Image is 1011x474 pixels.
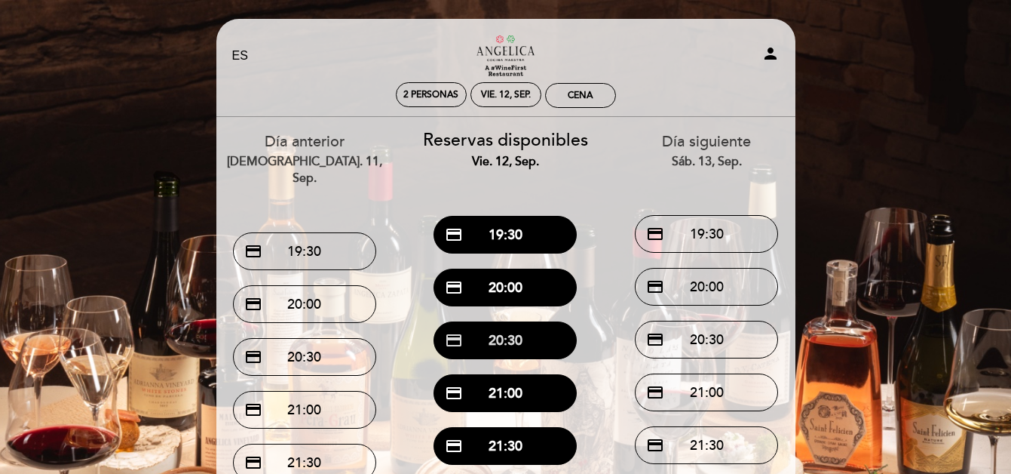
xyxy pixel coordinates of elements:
button: credit_card 20:30 [233,338,376,376]
span: credit_card [244,454,262,472]
button: credit_card 21:30 [635,426,778,464]
span: credit_card [445,437,463,455]
button: credit_card 19:30 [233,232,376,270]
span: credit_card [646,383,664,402]
button: credit_card 20:00 [635,268,778,306]
span: credit_card [646,278,664,296]
button: credit_card 21:00 [635,374,778,411]
span: credit_card [445,331,463,349]
div: vie. 12, sep. [481,89,531,100]
span: credit_card [646,225,664,243]
div: Día siguiente [617,131,796,170]
button: credit_card 20:30 [434,322,577,359]
span: 2 personas [403,89,458,100]
span: credit_card [244,242,262,260]
button: credit_card 20:30 [635,321,778,359]
span: credit_card [445,226,463,244]
button: person [761,45,780,68]
button: credit_card 20:00 [434,269,577,306]
span: credit_card [646,436,664,454]
span: credit_card [244,348,262,366]
div: sáb. 13, sep. [617,153,796,171]
button: credit_card 19:30 [635,215,778,253]
button: credit_card 21:00 [434,374,577,412]
span: credit_card [646,331,664,349]
button: credit_card 21:00 [233,391,376,429]
a: Restaurante [PERSON_NAME] Maestra [412,35,600,77]
button: credit_card 20:00 [233,285,376,323]
div: Cena [568,90,593,101]
span: credit_card [445,279,463,297]
button: credit_card 19:30 [434,216,577,254]
div: [DEMOGRAPHIC_DATA]. 11, sep. [216,153,394,188]
span: credit_card [445,384,463,402]
span: credit_card [244,401,262,419]
div: Reservas disponibles [416,128,595,171]
div: Día anterior [216,131,394,187]
i: person [761,45,780,63]
span: credit_card [244,295,262,313]
button: credit_card 21:30 [434,427,577,465]
div: vie. 12, sep. [416,153,595,171]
